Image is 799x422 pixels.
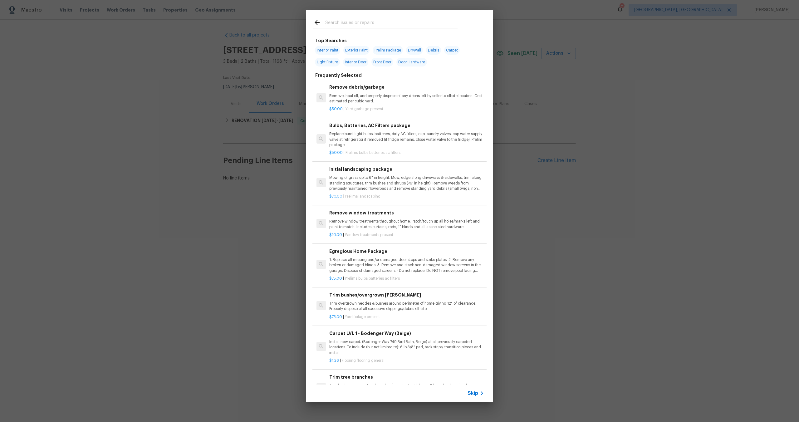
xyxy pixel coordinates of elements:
[329,150,484,155] p: |
[329,314,484,320] p: |
[426,46,441,55] span: Debris
[329,257,484,273] p: 1. Replace all missing and/or damaged door stops and strike plates. 2. Remove any broken or damag...
[346,107,383,111] span: Yard garbage present
[329,248,484,255] h6: Egregious Home Package
[329,194,484,199] p: |
[396,58,427,66] span: Door Hardware
[329,383,484,394] p: Trim back overgrown tree branches in contact with home & branches hanging low over roof line.
[343,46,370,55] span: Exterior Paint
[345,233,393,237] span: Window treatments present
[315,58,340,66] span: Light Fixture
[325,19,458,28] input: Search issues or repairs
[329,292,484,298] h6: Trim bushes/overgrown [PERSON_NAME]
[315,46,340,55] span: Interior Paint
[329,339,484,355] p: Install new carpet. (Bodenger Way 749 Bird Bath, Beige) at all previously carpeted locations. To ...
[329,84,484,91] h6: Remove debris/garbage
[329,301,484,312] p: Trim overgrown hegdes & bushes around perimeter of home giving 12" of clearance. Properly dispose...
[329,359,339,362] span: $1.26
[315,72,362,79] h6: Frequently Selected
[329,330,484,337] h6: Carpet LVL 1 - Bodenger Way (Beige)
[329,233,342,237] span: $10.00
[329,107,343,111] span: $50.00
[345,194,380,198] span: Prelims landscaping
[444,46,460,55] span: Carpet
[329,122,484,129] h6: Bulbs, Batteries, AC Filters package
[329,175,484,191] p: Mowing of grass up to 6" in height. Mow, edge along driveways & sidewalks, trim along standing st...
[329,374,484,380] h6: Trim tree branches
[329,232,484,238] p: |
[371,58,393,66] span: Front Door
[315,37,347,44] h6: Top Searches
[345,315,380,319] span: Yard foilage present
[329,194,342,198] span: $70.00
[406,46,423,55] span: Drywall
[343,58,368,66] span: Interior Door
[329,166,484,173] h6: Initial landscaping package
[342,359,385,362] span: Flooring flooring general
[329,315,342,319] span: $75.00
[373,46,403,55] span: Prelim Package
[329,131,484,147] p: Replace burnt light bulbs, batteries, dirty AC filters, cap laundry valves, cap water supply valv...
[329,106,484,112] p: |
[468,390,478,396] span: Skip
[329,358,484,363] p: |
[329,209,484,216] h6: Remove window treatments
[329,277,342,280] span: $75.00
[346,151,400,155] span: Prelims bulbs batteries ac filters
[329,93,484,104] p: Remove, haul off, and properly dispose of any debris left by seller to offsite location. Cost est...
[329,219,484,229] p: Remove window treatments throughout home. Patch/touch up all holes/marks left and paint to match....
[329,151,343,155] span: $50.00
[345,277,400,280] span: Prelims bulbs batteries ac filters
[329,276,484,281] p: |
